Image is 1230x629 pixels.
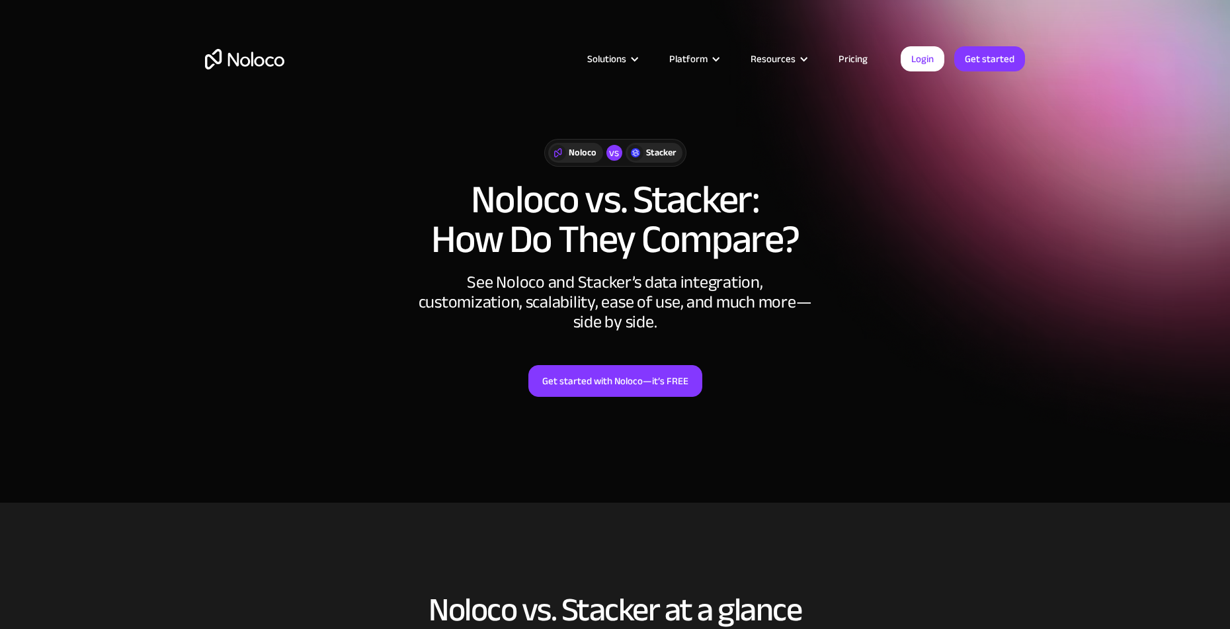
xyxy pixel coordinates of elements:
[734,50,822,67] div: Resources
[646,146,676,160] div: Stacker
[901,46,944,71] a: Login
[822,50,884,67] a: Pricing
[569,146,596,160] div: Noloco
[587,50,626,67] div: Solutions
[606,145,622,161] div: vs
[571,50,653,67] div: Solutions
[417,273,813,332] div: See Noloco and Stacker’s data integration, customization, scalability, ease of use, and much more...
[205,180,1025,259] h1: Noloco vs. Stacker: How Do They Compare?
[205,592,1025,628] h2: Noloco vs. Stacker at a glance
[954,46,1025,71] a: Get started
[528,365,702,397] a: Get started with Noloco—it’s FREE
[669,50,708,67] div: Platform
[205,49,284,69] a: home
[751,50,796,67] div: Resources
[653,50,734,67] div: Platform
